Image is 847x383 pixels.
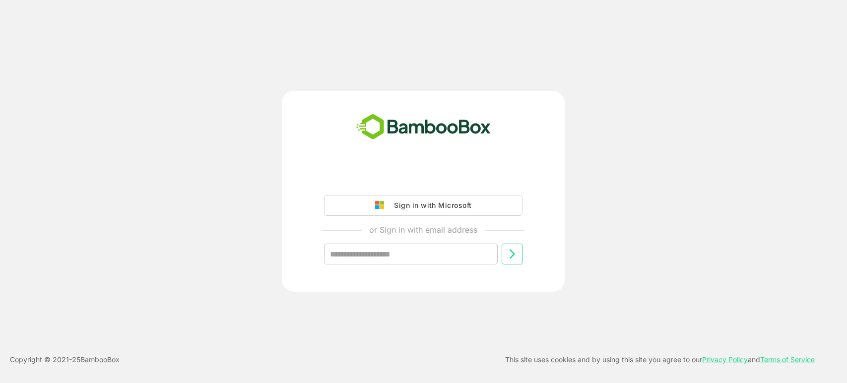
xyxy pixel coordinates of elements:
[324,195,522,216] button: Sign in with Microsoft
[702,355,748,364] a: Privacy Policy
[375,201,389,210] img: google
[351,111,496,143] img: bamboobox
[389,199,471,212] div: Sign in with Microsoft
[369,224,477,236] p: or Sign in with email address
[10,354,120,366] p: Copyright © 2021- 25 BambooBox
[505,354,815,366] p: This site uses cookies and by using this site you agree to our and
[760,355,815,364] a: Terms of Service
